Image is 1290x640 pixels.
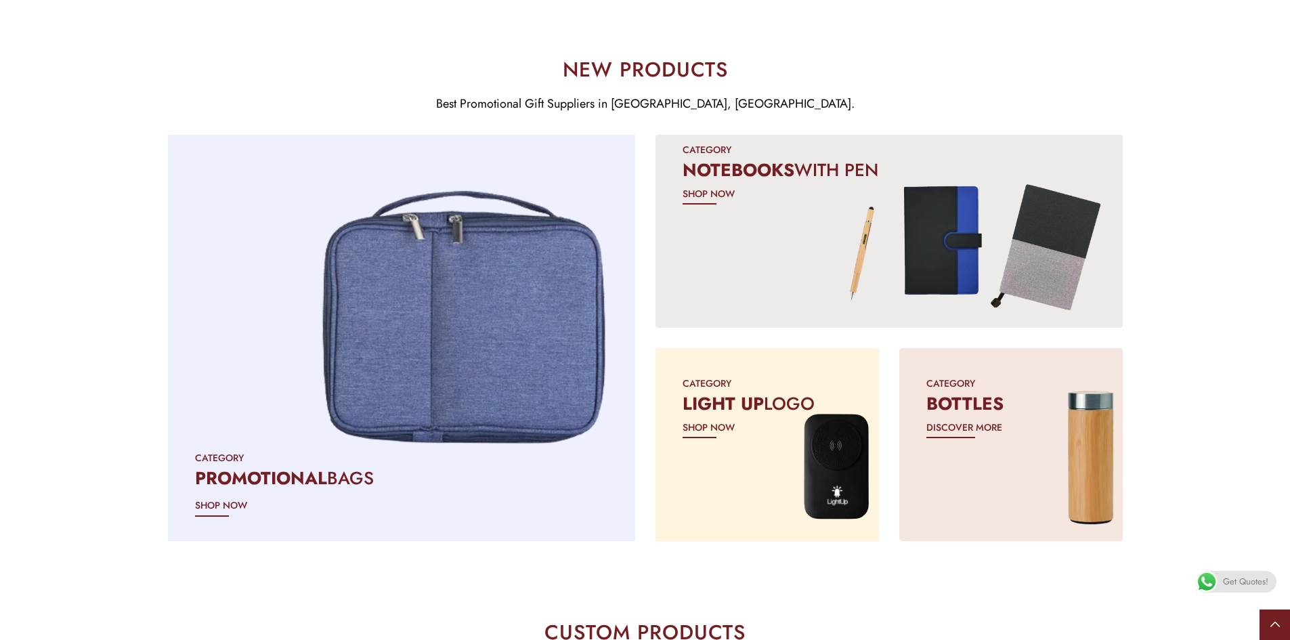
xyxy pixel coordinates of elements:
div: CATEGORY [195,450,608,466]
strong: NOTEBOOKS [683,157,794,183]
div: Best Promotional Gift Suppliers in [GEOGRAPHIC_DATA], [GEOGRAPHIC_DATA]. [168,93,1123,114]
span: SHOP NOW [683,186,735,202]
div: CATEGORY [926,375,1096,391]
span: DISCOVER MORE [926,419,1002,435]
h2: NEW PRODUCTS [168,60,1123,80]
a: CATEGORY NOTEBOOKSWITH PEN SHOP NOW [655,135,1123,328]
h2: LOGO [683,391,852,416]
span: Get Quotes! [1223,571,1268,593]
strong: LIGHT UP [683,391,764,417]
a: CATEGORY LIGHT UPLOGO SHOP NOW [655,348,879,541]
a: CATEGORY PROMOTIONALBAGS SHOP NOW [168,135,635,541]
h2: WITH PEN [683,158,1096,182]
h2: BAGS [195,466,608,490]
strong: BOTTLES [926,391,1004,417]
a: CATEGORY BOTTLES DISCOVER MORE [899,348,1123,541]
div: CATEGORY [683,142,1096,158]
span: SHOP NOW [195,497,247,513]
div: CATEGORY [683,375,852,391]
span: SHOP NOW [683,419,735,435]
strong: PROMOTIONAL [195,465,327,491]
